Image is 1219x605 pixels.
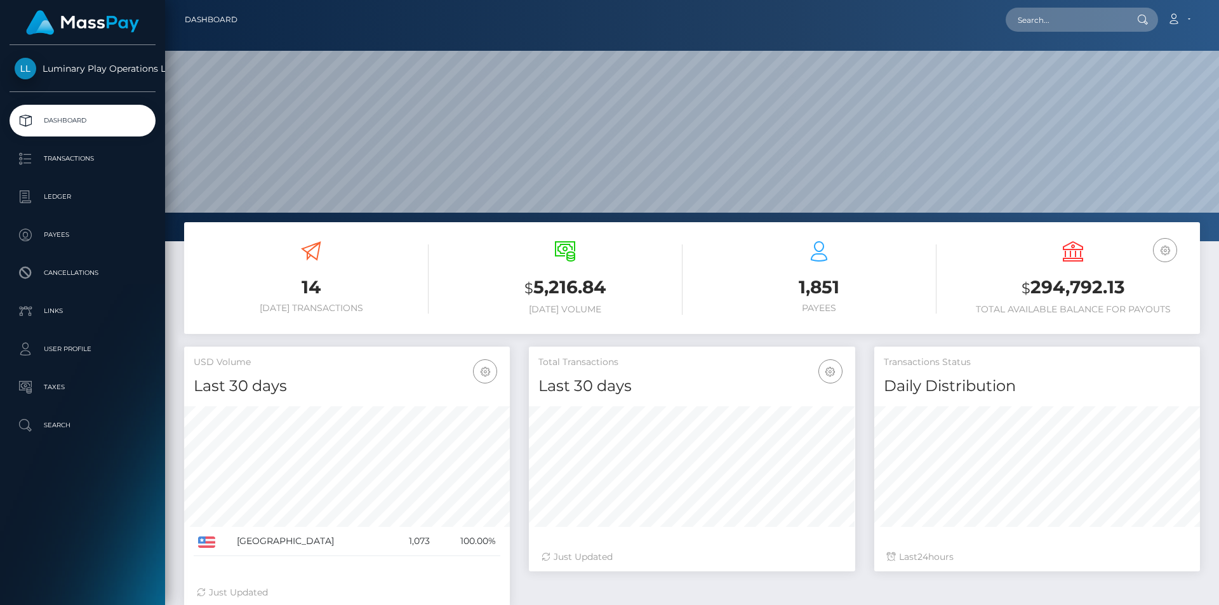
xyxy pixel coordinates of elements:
[197,586,497,599] div: Just Updated
[10,333,156,365] a: User Profile
[10,371,156,403] a: Taxes
[10,63,156,74] span: Luminary Play Operations Limited
[15,225,150,244] p: Payees
[10,105,156,136] a: Dashboard
[390,527,434,556] td: 1,073
[448,304,683,315] h6: [DATE] Volume
[956,275,1190,301] h3: 294,792.13
[538,375,845,397] h4: Last 30 days
[194,375,500,397] h4: Last 30 days
[15,187,150,206] p: Ledger
[448,275,683,301] h3: 5,216.84
[702,303,936,314] h6: Payees
[542,550,842,564] div: Just Updated
[10,181,156,213] a: Ledger
[15,340,150,359] p: User Profile
[26,10,139,35] img: MassPay Logo
[232,527,390,556] td: [GEOGRAPHIC_DATA]
[1022,279,1030,297] small: $
[185,6,237,33] a: Dashboard
[15,263,150,283] p: Cancellations
[702,275,936,300] h3: 1,851
[194,275,429,300] h3: 14
[10,295,156,327] a: Links
[10,257,156,289] a: Cancellations
[538,356,845,369] h5: Total Transactions
[194,356,500,369] h5: USD Volume
[10,219,156,251] a: Payees
[917,551,928,562] span: 24
[15,149,150,168] p: Transactions
[15,302,150,321] p: Links
[198,536,215,548] img: US.png
[956,304,1190,315] h6: Total Available Balance for Payouts
[887,550,1187,564] div: Last hours
[524,279,533,297] small: $
[10,143,156,175] a: Transactions
[1006,8,1125,32] input: Search...
[884,356,1190,369] h5: Transactions Status
[10,409,156,441] a: Search
[194,303,429,314] h6: [DATE] Transactions
[15,378,150,397] p: Taxes
[15,416,150,435] p: Search
[15,58,36,79] img: Luminary Play Operations Limited
[15,111,150,130] p: Dashboard
[884,375,1190,397] h4: Daily Distribution
[434,527,500,556] td: 100.00%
